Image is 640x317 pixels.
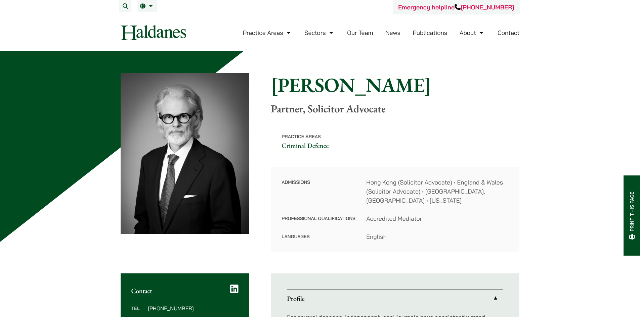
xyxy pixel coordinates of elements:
dt: Languages [282,232,355,241]
dd: Accredited Mediator [366,214,509,223]
p: Partner, Solicitor Advocate [271,102,519,115]
h2: Contact [131,287,239,295]
dt: Professional Qualifications [282,214,355,232]
a: LinkedIn [230,284,239,294]
dd: English [366,232,509,241]
a: Sectors [304,29,335,37]
a: News [385,29,400,37]
a: Emergency helpline[PHONE_NUMBER] [398,3,514,11]
a: About [460,29,485,37]
a: Criminal Defence [282,141,329,150]
span: Practice Areas [282,134,321,140]
a: EN [140,3,155,9]
a: Our Team [347,29,373,37]
a: Practice Areas [243,29,292,37]
a: Publications [413,29,447,37]
dt: Admissions [282,178,355,214]
a: Profile [287,290,503,307]
dd: [PHONE_NUMBER] [148,306,239,311]
a: Contact [498,29,520,37]
dd: Hong Kong (Solicitor Advocate) • England & Wales (Solicitor Advocate) • [GEOGRAPHIC_DATA], [GEOGR... [366,178,509,205]
h1: [PERSON_NAME] [271,73,519,97]
img: Logo of Haldanes [121,25,186,40]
